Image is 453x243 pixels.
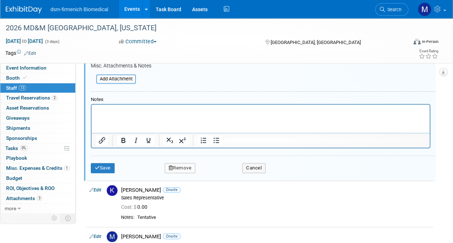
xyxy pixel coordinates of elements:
[422,39,439,44] div: In-Person
[0,173,75,183] a: Budget
[92,105,430,133] iframe: Rich Text Area
[0,153,75,163] a: Playbook
[3,22,401,35] div: 2026 MD&M [GEOGRAPHIC_DATA], [US_STATE]
[6,65,46,71] span: Event Information
[121,204,137,209] span: Cost: $
[24,51,36,56] a: Edit
[176,135,188,145] button: Superscript
[116,38,159,45] button: Committed
[89,234,101,239] a: Edit
[6,115,30,121] span: Giveaways
[385,7,401,12] span: Search
[0,204,75,213] a: more
[121,195,430,201] div: Sales Representative
[6,175,22,181] span: Budget
[121,204,150,209] span: 0.00
[48,213,61,223] td: Personalize Event Tab Strip
[0,93,75,103] a: Travel Reservations2
[242,163,266,173] button: Cancel
[19,85,26,90] span: 13
[107,231,117,242] img: M.jpg
[0,133,75,143] a: Sponsorships
[6,155,27,161] span: Playbook
[64,165,70,171] span: 1
[91,97,430,103] div: Notes
[23,76,27,80] i: Booth reservation complete
[163,233,181,239] span: Onsite
[61,213,76,223] td: Toggle Event Tabs
[6,95,57,101] span: Travel Reservations
[142,135,155,145] button: Underline
[210,135,222,145] button: Bullet list
[0,184,75,193] a: ROI, Objectives & ROO
[271,40,361,45] span: [GEOGRAPHIC_DATA], [GEOGRAPHIC_DATA]
[413,39,421,44] img: Format-Inperson.png
[6,185,54,191] span: ROI, Objectives & ROO
[96,135,108,145] button: Insert/edit link
[5,145,28,151] span: Tasks
[0,143,75,153] a: Tasks0%
[375,3,408,16] a: Search
[0,83,75,93] a: Staff13
[91,163,115,173] button: Save
[6,135,37,141] span: Sponsorships
[130,135,142,145] button: Italic
[376,37,439,48] div: Event Format
[137,214,430,220] div: Tentative
[0,163,75,173] a: Misc. Expenses & Credits1
[5,49,36,57] td: Tags
[6,6,42,13] img: ExhibitDay
[89,187,101,193] a: Edit
[37,195,42,201] span: 3
[6,85,26,91] span: Staff
[6,165,70,171] span: Misc. Expenses & Credits
[5,38,43,44] span: [DATE] [DATE]
[6,125,30,131] span: Shipments
[21,38,28,44] span: to
[0,123,75,133] a: Shipments
[117,135,129,145] button: Bold
[107,185,117,196] img: K.jpg
[121,233,430,240] div: [PERSON_NAME]
[418,3,431,16] img: Melanie Davison
[121,187,430,194] div: [PERSON_NAME]
[419,49,438,53] div: Event Rating
[6,75,28,81] span: Booth
[0,63,75,73] a: Event Information
[44,39,59,44] span: (3 days)
[0,194,75,203] a: Attachments3
[165,163,196,173] button: Remove
[164,135,176,145] button: Subscript
[20,145,28,151] span: 0%
[50,6,108,12] span: dsm-firmenich Biomedical
[0,73,75,83] a: Booth
[0,103,75,113] a: Asset Reservations
[91,63,436,69] div: Misc. Attachments & Notes
[52,95,57,101] span: 2
[163,187,181,193] span: Onsite
[197,135,210,145] button: Numbered list
[121,214,134,220] div: Notes:
[6,195,42,201] span: Attachments
[0,113,75,123] a: Giveaways
[6,105,49,111] span: Asset Reservations
[5,206,16,211] span: more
